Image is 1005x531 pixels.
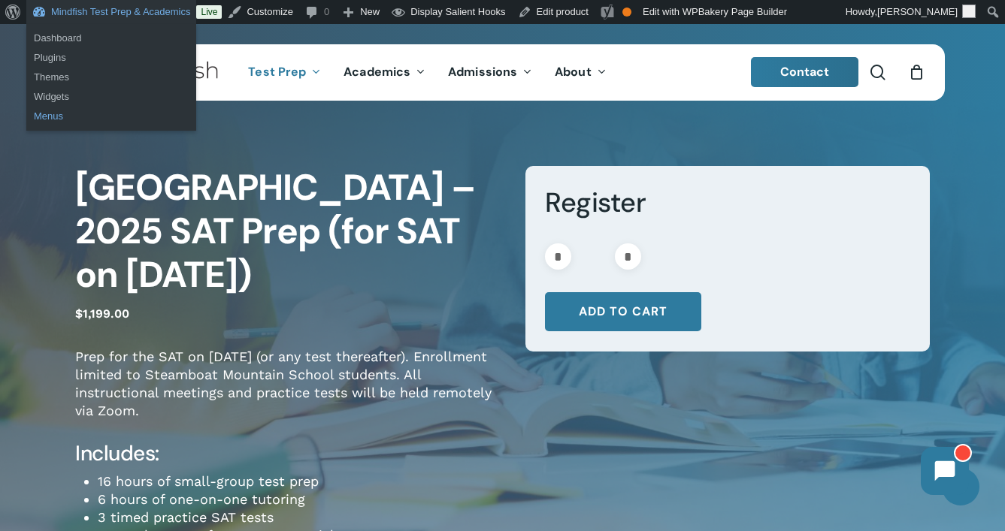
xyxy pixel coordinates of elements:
[26,63,196,131] ul: Mindfish Test Prep & Academics
[75,306,83,321] span: $
[98,490,503,508] li: 6 hours of one-on-one tutoring
[75,348,503,440] p: Prep for the SAT on [DATE] (or any test thereafter). Enrollment limited to Steamboat Mountain Sch...
[555,64,592,80] span: About
[576,243,610,270] input: Product quantity
[545,186,910,220] h3: Register
[98,472,503,490] li: 16 hours of small-group test prep
[75,440,503,467] h4: Includes:
[332,66,437,79] a: Academics
[248,64,306,80] span: Test Prep
[26,48,196,68] a: Plugins
[448,64,517,80] span: Admissions
[237,44,617,101] nav: Main Menu
[26,87,196,107] a: Widgets
[26,107,196,126] a: Menus
[751,57,859,87] a: Contact
[908,64,925,80] a: Cart
[545,292,701,331] button: Add to cart
[877,6,958,17] span: [PERSON_NAME]
[98,508,503,526] li: 3 timed practice SAT tests
[26,24,196,72] ul: Mindfish Test Prep & Academics
[196,5,222,19] a: Live
[75,166,503,297] h1: [GEOGRAPHIC_DATA] – 2025 SAT Prep (for SAT on [DATE])
[543,66,618,79] a: About
[437,66,543,79] a: Admissions
[344,64,410,80] span: Academics
[906,432,984,510] iframe: Chatbot
[60,44,945,101] header: Main Menu
[780,64,830,80] span: Contact
[26,68,196,87] a: Themes
[622,8,631,17] div: OK
[75,306,129,321] bdi: 1,199.00
[237,66,332,79] a: Test Prep
[26,29,196,48] a: Dashboard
